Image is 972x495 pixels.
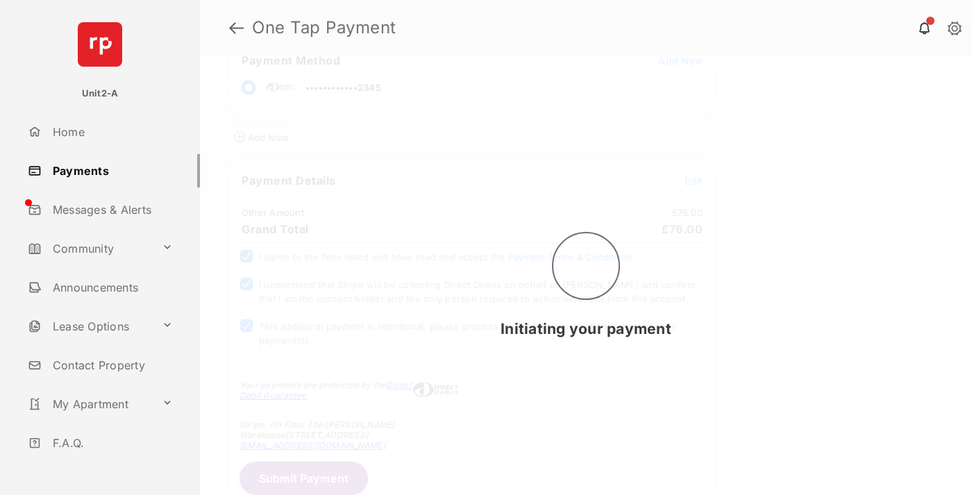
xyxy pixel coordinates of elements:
[22,387,156,421] a: My Apartment
[22,349,200,382] a: Contact Property
[501,320,671,337] span: Initiating your payment
[22,271,200,304] a: Announcements
[252,19,396,36] strong: One Tap Payment
[22,310,156,343] a: Lease Options
[22,154,200,187] a: Payments
[22,232,156,265] a: Community
[78,22,122,67] img: svg+xml;base64,PHN2ZyB4bWxucz0iaHR0cDovL3d3dy53My5vcmcvMjAwMC9zdmciIHdpZHRoPSI2NCIgaGVpZ2h0PSI2NC...
[82,87,119,101] p: Unit2-A
[22,115,200,149] a: Home
[22,426,200,460] a: F.A.Q.
[22,193,200,226] a: Messages & Alerts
